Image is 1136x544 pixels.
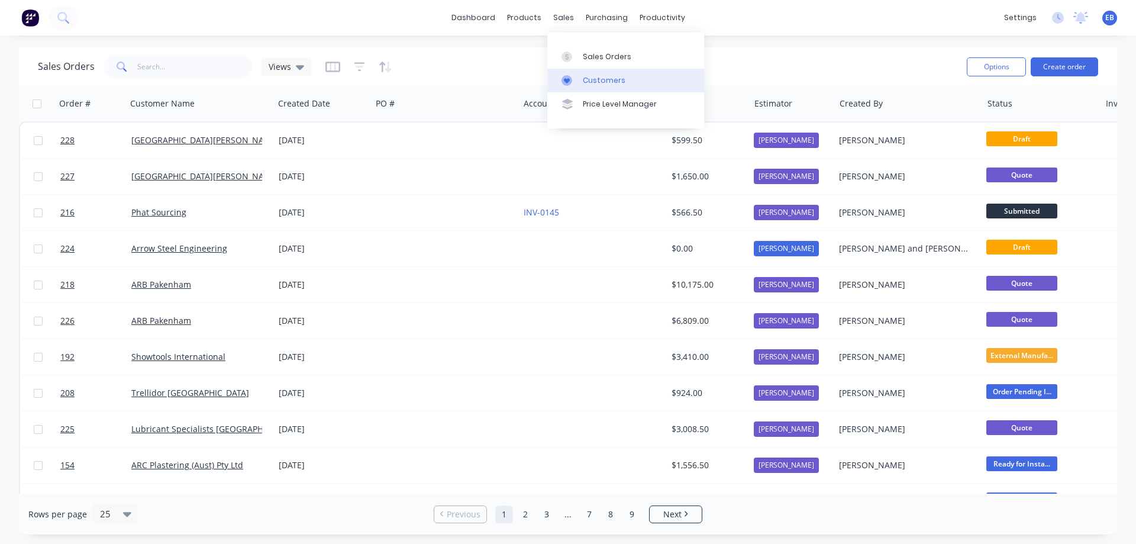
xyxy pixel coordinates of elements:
span: Quote [986,312,1057,327]
span: Next [663,508,682,520]
div: [DATE] [279,351,367,363]
span: C.O.D - Pending... [986,493,1057,507]
span: 224 [60,243,75,255]
div: productivity [634,9,691,27]
div: Estimator [754,98,792,110]
div: products [501,9,547,27]
span: Ready for Insta... [986,456,1057,471]
button: Options [967,57,1026,76]
span: Views [269,60,291,73]
a: Page 1 is your current page [495,506,513,523]
div: sales [547,9,580,27]
div: Created By [840,98,883,110]
span: External Manufa... [986,348,1057,363]
span: Quote [986,168,1057,182]
a: INV-0145 [524,207,559,218]
a: Phat Sourcing [131,207,186,218]
div: Order # [59,98,91,110]
div: [PERSON_NAME] [754,349,819,365]
span: Quote [986,276,1057,291]
div: [PERSON_NAME] [754,241,819,256]
div: [PERSON_NAME] [839,134,970,146]
div: [DATE] [279,243,367,255]
img: Factory [21,9,39,27]
a: 208 [60,375,131,411]
span: Submitted [986,204,1057,218]
span: 192 [60,351,75,363]
a: Showtools International [131,351,225,362]
div: [PERSON_NAME] [754,205,819,220]
div: [PERSON_NAME] [754,458,819,473]
div: $1,556.50 [672,459,741,471]
a: 228 [60,123,131,158]
button: Create order [1031,57,1098,76]
a: Trellidor [GEOGRAPHIC_DATA] [131,387,249,398]
h1: Sales Orders [38,61,95,72]
div: [PERSON_NAME] [839,351,970,363]
div: $6,809.00 [672,315,741,327]
div: [PERSON_NAME] [754,385,819,401]
div: Customer Name [130,98,195,110]
a: Customers [547,69,704,92]
a: Page 9 [623,506,641,523]
span: EB [1105,12,1114,23]
a: 218 [60,267,131,302]
a: 226 [60,303,131,339]
a: Sales Orders [547,44,704,68]
a: Arrow Steel Engineering [131,243,227,254]
a: Page 2 [517,506,534,523]
div: $599.50 [672,134,741,146]
div: [DATE] [279,134,367,146]
div: [PERSON_NAME] [839,387,970,399]
a: 216 [60,195,131,230]
div: Created Date [278,98,330,110]
div: $924.00 [672,387,741,399]
div: Price Level Manager [583,99,657,110]
a: 225 [60,411,131,447]
span: 225 [60,423,75,435]
span: Order Pending I... [986,384,1057,399]
span: Quote [986,420,1057,435]
div: $566.50 [672,207,741,218]
div: [PERSON_NAME] [839,423,970,435]
div: [DATE] [279,459,367,471]
div: Customers [583,75,625,86]
a: Next page [650,508,702,520]
div: [DATE] [279,207,367,218]
div: [PERSON_NAME] [754,421,819,437]
div: [DATE] [279,170,367,182]
div: [DATE] [279,279,367,291]
a: Price Level Manager [547,92,704,116]
a: [GEOGRAPHIC_DATA][PERSON_NAME] [131,170,279,182]
div: [PERSON_NAME] [754,169,819,184]
a: 224 [60,231,131,266]
span: Previous [447,508,480,520]
a: Lubricant Specialists [GEOGRAPHIC_DATA] - [GEOGRAPHIC_DATA] [131,423,387,434]
div: $1,650.00 [672,170,741,182]
a: ARB Pakenham [131,315,191,326]
input: Search... [137,55,253,79]
a: 195 [60,484,131,519]
div: [DATE] [279,315,367,327]
div: [PERSON_NAME] [839,170,970,182]
div: $3,008.50 [672,423,741,435]
div: [PERSON_NAME] [839,459,970,471]
span: Draft [986,240,1057,255]
span: 218 [60,279,75,291]
span: 208 [60,387,75,399]
span: 227 [60,170,75,182]
div: [PERSON_NAME] [839,279,970,291]
div: purchasing [580,9,634,27]
div: [PERSON_NAME] [754,277,819,292]
a: Page 8 [602,506,619,523]
a: Page 7 [580,506,598,523]
a: 192 [60,339,131,375]
span: 228 [60,134,75,146]
div: [PERSON_NAME] and [PERSON_NAME] [839,243,970,255]
span: Rows per page [28,508,87,520]
span: 154 [60,459,75,471]
div: [PERSON_NAME] [839,207,970,218]
a: Jump forward [559,506,577,523]
div: Accounting Order # [524,98,602,110]
a: Page 3 [538,506,556,523]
